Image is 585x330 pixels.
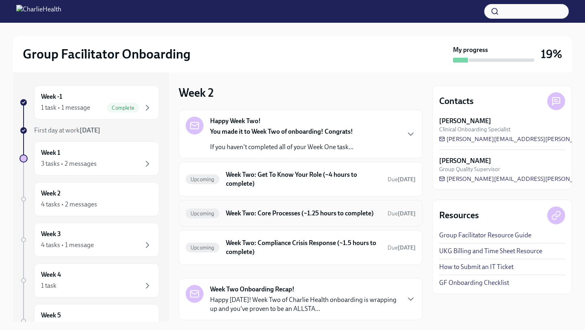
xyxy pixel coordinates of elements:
[41,103,90,112] div: 1 task • 1 message
[41,189,61,198] h6: Week 2
[439,117,491,126] strong: [PERSON_NAME]
[210,295,399,313] p: Happy [DATE]! Week Two of Charlie Health onboarding is wrapping up and you've proven to be an ALL...
[439,263,513,271] a: How to Submit an IT Ticket
[23,46,191,62] h2: Group Facilitator Onboarding
[34,126,100,134] span: First day at work
[107,105,139,111] span: Complete
[439,126,511,133] span: Clinical Onboarding Specialist
[186,237,416,258] a: UpcomingWeek Two: Compliance Crisis Response (~1.5 hours to complete)Due[DATE]
[226,239,381,256] h6: Week Two: Compliance Crisis Response (~1.5 hours to complete)
[41,159,97,168] div: 3 tasks • 2 messages
[398,244,416,251] strong: [DATE]
[186,176,219,182] span: Upcoming
[41,241,94,250] div: 4 tasks • 1 message
[19,223,159,257] a: Week 34 tasks • 1 message
[19,126,159,135] a: First day at work[DATE]
[41,92,62,101] h6: Week -1
[388,244,416,252] span: October 13th, 2025 09:00
[439,278,509,287] a: GF Onboarding Checklist
[398,176,416,183] strong: [DATE]
[19,85,159,119] a: Week -11 task • 1 messageComplete
[179,85,214,100] h3: Week 2
[388,210,416,217] span: Due
[80,126,100,134] strong: [DATE]
[439,247,542,256] a: UKG Billing and Time Sheet Resource
[186,169,416,190] a: UpcomingWeek Two: Get To Know Your Role (~4 hours to complete)Due[DATE]
[19,141,159,176] a: Week 13 tasks • 2 messages
[16,5,61,18] img: CharlieHealth
[41,270,61,279] h6: Week 4
[210,117,261,126] strong: Happy Week Two!
[41,281,56,290] div: 1 task
[41,200,97,209] div: 4 tasks • 2 messages
[453,46,488,54] strong: My progress
[226,170,381,188] h6: Week Two: Get To Know Your Role (~4 hours to complete)
[439,231,531,240] a: Group Facilitator Resource Guide
[210,285,295,294] strong: Week Two Onboarding Recap!
[19,263,159,297] a: Week 41 task
[388,210,416,217] span: October 13th, 2025 09:00
[41,311,61,320] h6: Week 5
[439,95,474,107] h4: Contacts
[439,209,479,221] h4: Resources
[388,176,416,183] span: October 13th, 2025 09:00
[210,143,353,152] p: If you haven't completed all of your Week One task...
[186,207,416,220] a: UpcomingWeek Two: Core Processes (~1.25 hours to complete)Due[DATE]
[439,165,500,173] span: Group Quality Supervisor
[398,210,416,217] strong: [DATE]
[439,156,491,165] strong: [PERSON_NAME]
[19,182,159,216] a: Week 24 tasks • 2 messages
[41,230,61,239] h6: Week 3
[41,148,60,157] h6: Week 1
[210,128,353,135] strong: You made it to Week Two of onboarding! Congrats!
[388,244,416,251] span: Due
[186,245,219,251] span: Upcoming
[541,47,562,61] h3: 19%
[388,176,416,183] span: Due
[186,211,219,217] span: Upcoming
[226,209,381,218] h6: Week Two: Core Processes (~1.25 hours to complete)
